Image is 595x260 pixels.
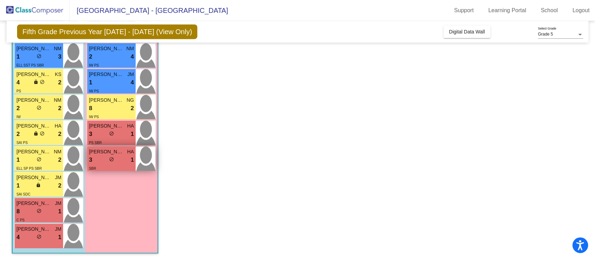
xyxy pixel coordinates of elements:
span: SAI SDC [16,192,30,196]
span: lock [36,183,41,188]
span: [PERSON_NAME] [89,71,124,78]
span: HA [127,148,134,155]
span: ELL SST PS SBR [16,63,44,67]
span: JM [127,71,134,78]
span: NM [126,45,134,52]
span: do_not_disturb_alt [109,157,114,162]
span: KS [55,71,61,78]
span: 3 [89,130,92,139]
span: HA [55,122,61,130]
span: 2 [58,130,61,139]
span: IW PS [89,63,99,67]
span: NM [54,97,61,104]
span: 2 [89,52,92,61]
span: Digital Data Wall [449,29,485,35]
span: Grade 5 [538,32,553,37]
span: 4 [16,78,20,87]
span: ELL SP PS SBR [16,167,42,170]
span: 3 [89,155,92,165]
span: [PERSON_NAME] [89,97,124,104]
span: [GEOGRAPHIC_DATA] - [GEOGRAPHIC_DATA] [70,5,228,16]
span: do_not_disturb_alt [37,105,41,110]
span: 1 [58,207,61,216]
span: NM [54,148,61,155]
span: IW [16,115,21,119]
span: 1 [131,130,134,139]
span: [PERSON_NAME] [16,148,51,155]
span: 2 [58,155,61,165]
button: Digital Data Wall [443,25,490,38]
span: 8 [89,104,92,113]
span: 1 [131,155,134,165]
span: do_not_disturb_alt [109,131,114,136]
span: NG [127,97,134,104]
span: 4 [131,52,134,61]
span: [PERSON_NAME] [16,225,51,233]
span: HA [127,122,134,130]
span: [PERSON_NAME] [89,122,124,130]
span: PS SBR [89,141,102,145]
span: JM [55,225,61,233]
span: PS [16,89,21,93]
span: 4 [16,233,20,242]
span: Fifth Grade Previous Year [DATE] - [DATE] (View Only) [17,24,197,39]
span: NM [54,45,61,52]
span: do_not_disturb_alt [37,234,41,239]
span: 2 [131,104,134,113]
span: do_not_disturb_alt [37,54,41,59]
span: 2 [16,130,20,139]
a: Learning Portal [483,5,532,16]
span: lock [33,131,38,136]
span: [PERSON_NAME] [89,148,124,155]
span: 1 [16,52,20,61]
span: [PERSON_NAME] [16,97,51,104]
span: JM [55,174,61,181]
span: 8 [16,207,20,216]
span: 2 [58,104,61,113]
span: 3 [58,52,61,61]
span: 2 [58,78,61,87]
span: SBR [89,167,96,170]
span: lock [33,79,38,84]
span: [PERSON_NAME] [16,174,51,181]
span: do_not_disturb_alt [37,208,41,213]
span: IW PS [89,115,99,119]
a: Support [449,5,479,16]
span: [PERSON_NAME] [16,45,51,52]
span: SAI PS [16,141,28,145]
span: 2 [16,104,20,113]
span: 1 [89,78,92,87]
span: [PERSON_NAME] [16,122,51,130]
span: [PERSON_NAME] [16,71,51,78]
span: do_not_disturb_alt [37,157,41,162]
span: 4 [131,78,134,87]
span: [PERSON_NAME] [89,45,124,52]
span: 1 [16,155,20,165]
span: [PERSON_NAME] [16,200,51,207]
span: C PS [16,218,24,222]
span: 1 [58,233,61,242]
span: 2 [58,181,61,190]
span: JM [55,200,61,207]
span: 1 [16,181,20,190]
span: do_not_disturb_alt [40,79,45,84]
a: School [535,5,563,16]
span: IW PS [89,89,99,93]
a: Logout [567,5,595,16]
span: do_not_disturb_alt [40,131,45,136]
